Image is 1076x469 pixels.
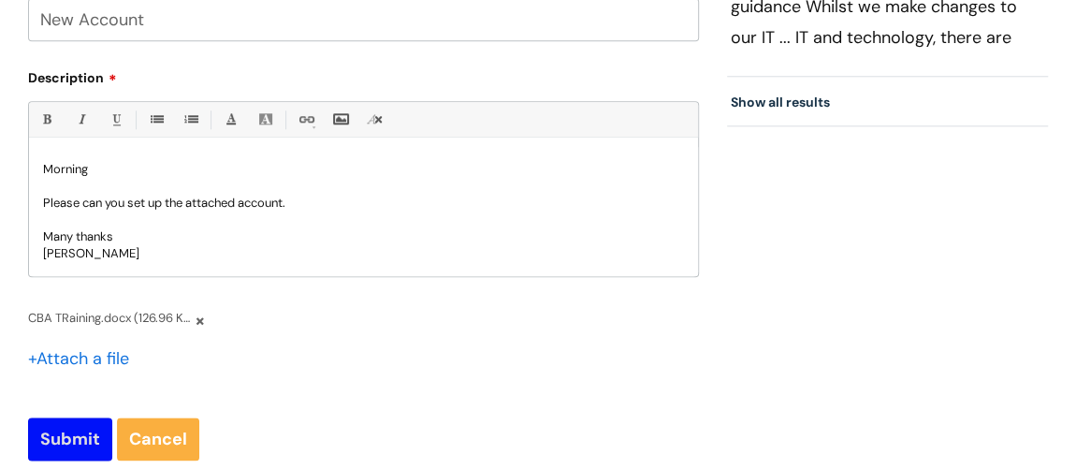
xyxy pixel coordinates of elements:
a: Font Color [219,108,242,131]
a: Remove formatting (Ctrl-\) [363,108,386,131]
a: Cancel [117,418,199,461]
a: Underline(Ctrl-U) [104,108,127,131]
p: Morning [43,161,684,178]
a: Show all results [731,94,830,110]
label: Description [28,64,699,86]
p: [PERSON_NAME] [43,245,684,262]
p: Many thanks [43,228,684,245]
span: CBA TRaining.docx (126.96 KB ) - [28,307,192,329]
div: Attach a file [28,344,140,374]
a: Link [294,108,317,131]
p: Please can you set up the attached account. [43,195,684,212]
a: Bold (Ctrl-B) [35,108,58,131]
input: Submit [28,418,112,461]
a: 1. Ordered List (Ctrl-Shift-8) [179,108,202,131]
a: Insert Image... [328,108,352,131]
a: • Unordered List (Ctrl-Shift-7) [144,108,167,131]
a: Back Color [254,108,277,131]
a: Italic (Ctrl-I) [69,108,93,131]
span: + [28,347,36,370]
